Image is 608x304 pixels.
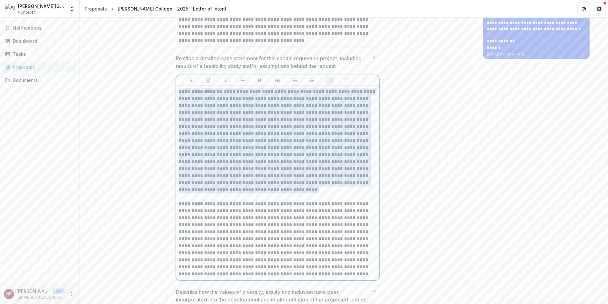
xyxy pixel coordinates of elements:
[326,76,334,84] button: Align Left
[3,23,77,33] button: Notifications
[3,62,77,72] a: Proposals
[343,76,351,84] button: Align Center
[274,76,281,84] button: Heading 2
[17,288,50,294] p: [PERSON_NAME]
[291,76,299,84] button: Bullet List
[17,294,65,300] p: [EMAIL_ADDRESS][PERSON_NAME][DOMAIN_NAME]
[18,10,36,15] span: Nonprofit
[176,288,370,303] p: Describe how the values of diversity, equity and inclusion have been incorporated into the develo...
[18,3,65,10] div: [PERSON_NAME][GEOGRAPHIC_DATA]
[13,77,72,83] div: Documents
[13,38,72,44] div: Dashboard
[361,76,368,84] button: Align Right
[239,76,247,84] button: Strike
[487,52,586,57] p: [DATE] 4:27 PM • [DATE]
[68,3,77,15] button: Open entity switcher
[13,51,72,57] div: Tasks
[13,25,74,31] span: Notifications
[13,64,72,70] div: Proposals
[3,75,77,85] a: Documents
[118,5,226,12] div: [PERSON_NAME] College - 2025 - Letter of Intent
[3,49,77,59] a: Tasks
[593,3,605,15] button: Get Help
[222,76,230,84] button: Italicize
[52,288,65,294] p: User
[82,4,229,13] nav: breadcrumb
[204,76,212,84] button: Underline
[3,36,77,46] a: Dashboard
[68,290,75,298] button: More
[5,4,15,14] img: Albright College
[176,54,370,70] p: Provide a detailed case statement for this capital request or project, including results of a fea...
[257,76,264,84] button: Heading 1
[187,76,195,84] button: Bold
[82,4,109,13] a: Proposals
[577,3,590,15] button: Partners
[6,292,12,296] div: Nate Rothermel
[308,76,316,84] button: Ordered List
[85,5,107,12] div: Proposals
